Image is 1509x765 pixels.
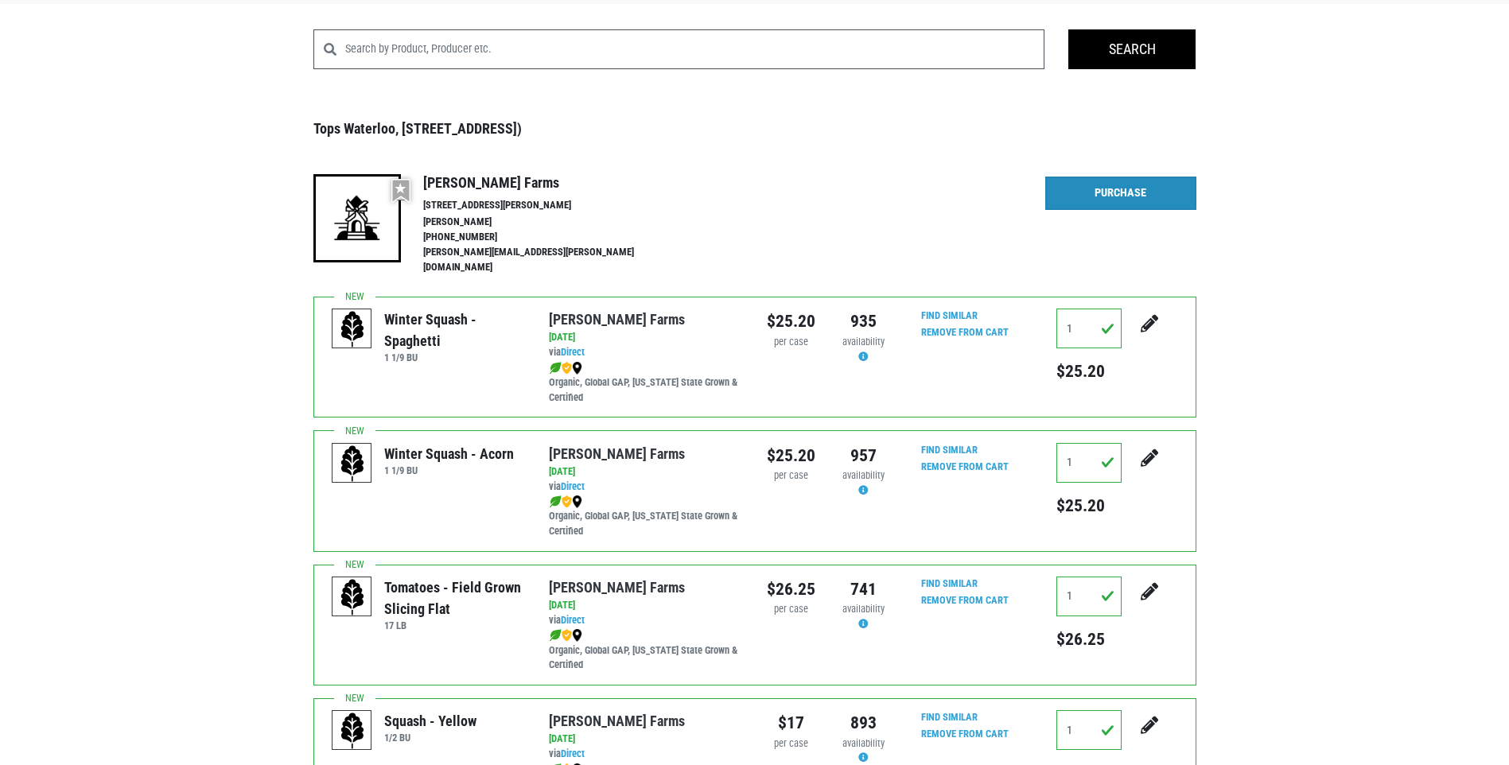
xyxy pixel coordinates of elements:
li: [STREET_ADDRESS][PERSON_NAME] [423,198,668,213]
div: per case [767,602,815,617]
img: leaf-e5c59151409436ccce96b2ca1b28e03c.png [549,495,562,508]
a: Direct [561,346,585,358]
a: Direct [561,748,585,759]
input: Remove From Cart [912,324,1018,342]
h6: 1 1/9 BU [384,464,514,476]
img: safety-e55c860ca8c00a9c171001a62a92dabd.png [562,362,572,375]
img: leaf-e5c59151409436ccce96b2ca1b28e03c.png [549,629,562,642]
li: [PERSON_NAME][EMAIL_ADDRESS][PERSON_NAME][DOMAIN_NAME] [423,245,668,275]
li: [PHONE_NUMBER] [423,230,668,245]
div: via [549,345,742,360]
h6: 1 1/9 BU [384,351,525,363]
div: per case [767,335,815,350]
div: per case [767,468,815,483]
div: Winter Squash - Acorn [384,443,514,464]
div: per case [767,736,815,751]
input: Remove From Cart [912,458,1018,476]
a: Purchase [1045,177,1196,210]
img: placeholder-variety-43d6402dacf2d531de610a020419775a.svg [333,309,372,349]
div: Organic, Global GAP, [US_STATE] State Grown & Certified [549,360,742,406]
div: $25.20 [767,443,815,468]
div: via [549,613,742,628]
img: map_marker-0e94453035b3232a4d21701695807de9.png [572,629,582,642]
input: Qty [1056,710,1122,750]
div: Squash - Yellow [384,710,476,732]
h5: $25.20 [1056,495,1122,516]
a: Direct [561,614,585,626]
a: Find Similar [921,444,978,456]
span: availability [842,603,885,615]
input: Search by Product, Producer etc. [345,29,1045,69]
input: Remove From Cart [912,725,1018,744]
div: $26.25 [767,577,815,602]
img: leaf-e5c59151409436ccce96b2ca1b28e03c.png [549,362,562,375]
img: map_marker-0e94453035b3232a4d21701695807de9.png [572,362,582,375]
img: safety-e55c860ca8c00a9c171001a62a92dabd.png [562,495,572,508]
a: Find Similar [921,711,978,723]
input: Search [1068,29,1196,69]
span: availability [842,737,885,749]
div: via [549,480,742,495]
h5: $26.25 [1056,629,1122,650]
img: map_marker-0e94453035b3232a4d21701695807de9.png [572,495,582,508]
div: Winter Squash - Spaghetti [384,309,525,351]
div: 957 [839,443,888,468]
a: [PERSON_NAME] Farms [549,579,685,596]
a: [PERSON_NAME] Farms [549,445,685,462]
a: [PERSON_NAME] Farms [549,311,685,328]
div: via [549,747,742,762]
img: placeholder-variety-43d6402dacf2d531de610a020419775a.svg [333,577,372,617]
div: [DATE] [549,732,742,747]
div: Organic, Global GAP, [US_STATE] State Grown & Certified [549,494,742,539]
input: Qty [1056,577,1122,616]
div: 935 [839,309,888,334]
input: Qty [1056,443,1122,483]
img: 19-7441ae2ccb79c876ff41c34f3bd0da69.png [313,174,401,262]
span: availability [842,336,885,348]
div: 741 [839,577,888,602]
a: [PERSON_NAME] Farms [549,713,685,729]
h6: 1/2 BU [384,732,476,744]
img: placeholder-variety-43d6402dacf2d531de610a020419775a.svg [333,444,372,483]
div: $17 [767,710,815,736]
span: availability [842,469,885,481]
div: [DATE] [549,598,742,613]
a: Direct [561,480,585,492]
input: Remove From Cart [912,592,1018,610]
div: Tomatoes - Field Grown Slicing Flat [384,577,525,619]
a: Find Similar [921,309,978,321]
div: Organic, Global GAP, [US_STATE] State Grown & Certified [549,628,742,674]
div: [DATE] [549,464,742,480]
div: [DATE] [549,330,742,345]
h6: 17 LB [384,619,525,631]
div: $25.20 [767,309,815,334]
img: placeholder-variety-43d6402dacf2d531de610a020419775a.svg [333,711,372,751]
input: Qty [1056,309,1122,348]
h5: $25.20 [1056,361,1122,382]
h4: [PERSON_NAME] Farms [423,174,668,192]
div: 893 [839,710,888,736]
a: Find Similar [921,577,978,589]
li: [PERSON_NAME] [423,215,668,230]
img: safety-e55c860ca8c00a9c171001a62a92dabd.png [562,629,572,642]
h3: Tops Waterloo, [STREET_ADDRESS]) [313,120,1196,138]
